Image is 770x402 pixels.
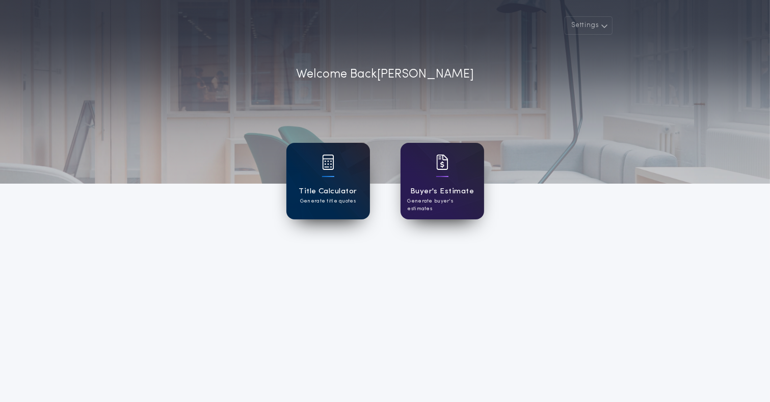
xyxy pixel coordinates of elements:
img: card icon [436,155,448,170]
a: card iconTitle CalculatorGenerate title quotes [286,143,370,219]
a: card iconBuyer's EstimateGenerate buyer's estimates [401,143,484,219]
img: card icon [322,155,334,170]
p: Generate buyer's estimates [408,197,477,213]
h1: Title Calculator [299,186,357,197]
p: Generate title quotes [300,197,356,205]
button: Settings [565,16,613,35]
h1: Buyer's Estimate [410,186,474,197]
p: Welcome Back [PERSON_NAME] [296,65,474,84]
